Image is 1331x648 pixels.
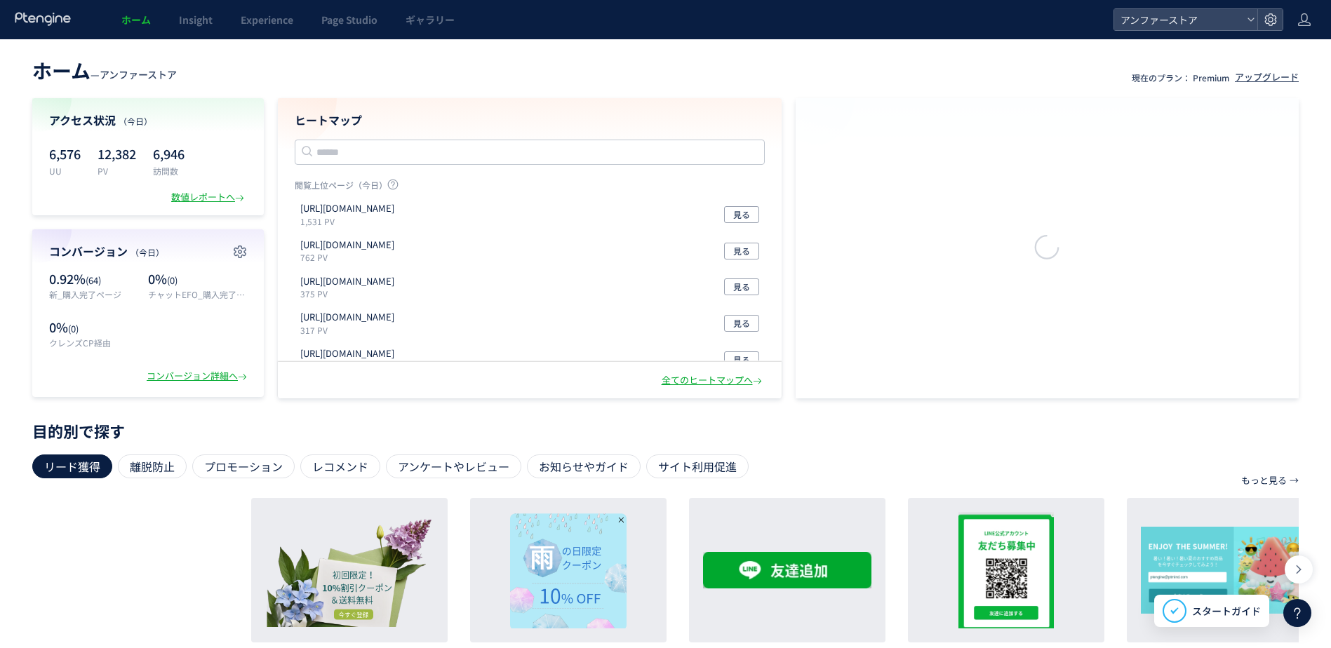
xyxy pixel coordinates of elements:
[32,56,177,84] div: —
[98,142,136,165] p: 12,382
[300,347,394,360] p: https://www.angfa-store.jp/product/DMEEM03XS
[646,454,749,478] div: サイト利用促進
[300,360,400,372] p: 307 PV
[300,215,400,227] p: 1,531 PV
[148,288,247,300] p: チャットEFO_購入完了ページ
[49,243,247,259] h4: コンバージョン
[49,318,141,337] p: 0%
[119,115,152,127] span: （今日）
[148,270,247,288] p: 0%
[733,278,750,295] span: 見る
[406,13,455,27] span: ギャラリー
[32,426,1299,435] p: 目的別で探す
[1192,604,1261,619] span: スタートガイド
[153,165,185,177] p: 訪問数
[724,351,759,368] button: 見る
[179,13,213,27] span: Insight
[1116,9,1241,30] span: アンファーストア
[68,322,79,335] span: (0)
[300,202,394,215] p: https://auth.angfa-store.jp/login
[49,270,141,288] p: 0.92%
[733,315,750,332] span: 見る
[32,56,91,84] span: ホーム
[386,454,521,478] div: アンケートやレビュー
[300,311,394,324] p: https://www.angfa-store.jp/mypage/period_purchases
[1290,468,1299,492] p: →
[733,206,750,223] span: 見る
[300,454,380,478] div: レコメンド
[724,315,759,332] button: 見る
[300,275,394,288] p: https://www.angfa-store.jp/cart
[1235,71,1299,84] div: アップグレード
[300,251,400,263] p: 762 PV
[321,13,377,27] span: Page Studio
[32,454,112,478] div: リード獲得
[118,454,187,478] div: 離脱防止
[171,191,247,204] div: 数値レポートへ
[300,324,400,336] p: 317 PV
[1132,72,1229,83] p: 現在のプラン： Premium
[153,142,185,165] p: 6,946
[121,13,151,27] span: ホーム
[300,288,400,299] p: 375 PV
[86,274,101,287] span: (64)
[167,274,178,287] span: (0)
[295,112,765,128] h4: ヒートマップ
[49,165,81,177] p: UU
[49,112,247,128] h4: アクセス状況
[49,288,141,300] p: 新_購入完了ページ
[147,370,250,383] div: コンバージョン詳細へ
[300,238,394,252] p: https://www.angfa-store.jp/
[98,165,136,177] p: PV
[131,246,164,258] span: （今日）
[724,243,759,259] button: 見る
[724,278,759,295] button: 見る
[733,351,750,368] span: 見る
[192,454,295,478] div: プロモーション
[295,179,765,196] p: 閲覧上位ページ（今日）
[527,454,641,478] div: お知らせやガイド
[724,206,759,223] button: 見る
[662,374,765,387] div: 全てのヒートマップへ
[49,142,81,165] p: 6,576
[733,243,750,259] span: 見る
[1241,468,1287,492] p: もっと見る
[49,337,141,349] p: クレンズCP経由
[241,13,293,27] span: Experience
[100,67,177,81] span: アンファーストア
